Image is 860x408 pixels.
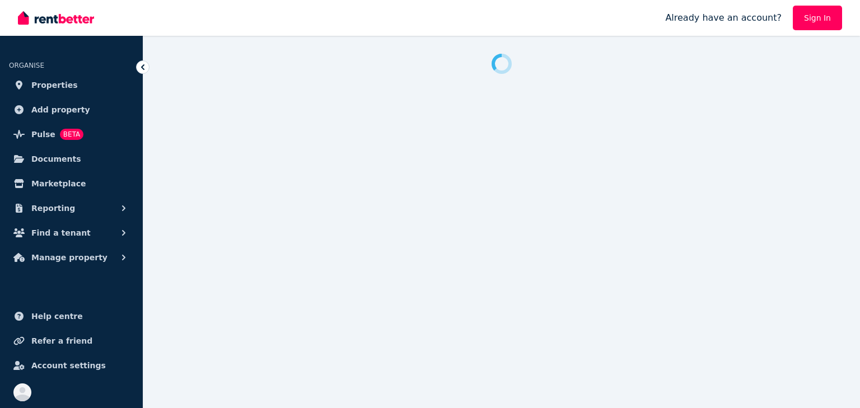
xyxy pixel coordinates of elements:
a: Properties [9,74,134,96]
span: ORGANISE [9,62,44,69]
span: Help centre [31,309,83,323]
button: Reporting [9,197,134,219]
span: BETA [60,129,83,140]
button: Manage property [9,246,134,269]
span: Properties [31,78,78,92]
a: Refer a friend [9,330,134,352]
span: Manage property [31,251,107,264]
a: Documents [9,148,134,170]
span: Pulse [31,128,55,141]
a: Add property [9,99,134,121]
span: Find a tenant [31,226,91,240]
span: Already have an account? [665,11,782,25]
a: Account settings [9,354,134,377]
button: Find a tenant [9,222,134,244]
a: PulseBETA [9,123,134,146]
span: Add property [31,103,90,116]
a: Marketplace [9,172,134,195]
span: Reporting [31,201,75,215]
span: Marketplace [31,177,86,190]
a: Sign In [793,6,842,30]
span: Account settings [31,359,106,372]
span: Documents [31,152,81,166]
img: RentBetter [18,10,94,26]
a: Help centre [9,305,134,327]
span: Refer a friend [31,334,92,348]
